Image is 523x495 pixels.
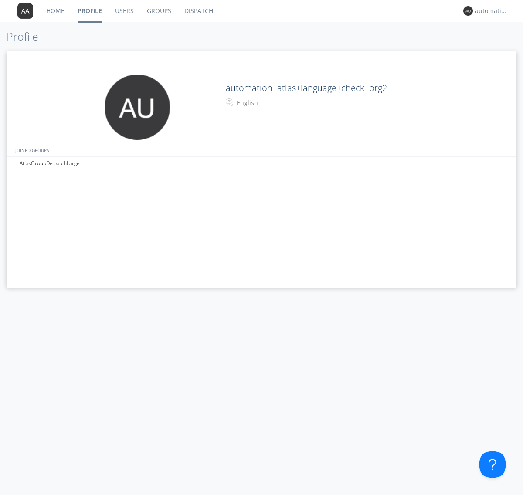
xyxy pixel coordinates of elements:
div: automation+atlas+language+check+org2 [475,7,508,15]
h1: Profile [7,31,516,43]
div: AtlasGroupDispatchLarge [17,157,266,170]
div: JOINED GROUPS [13,144,514,156]
img: 373638.png [17,3,33,19]
img: In groups with Translation enabled, your messages will be automatically translated to and from th... [226,97,234,108]
iframe: Toggle Customer Support [479,451,506,478]
h2: automation+atlas+language+check+org2 [226,83,468,93]
img: 373638.png [463,6,473,16]
div: English [237,98,309,107]
img: 373638.png [105,75,170,140]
